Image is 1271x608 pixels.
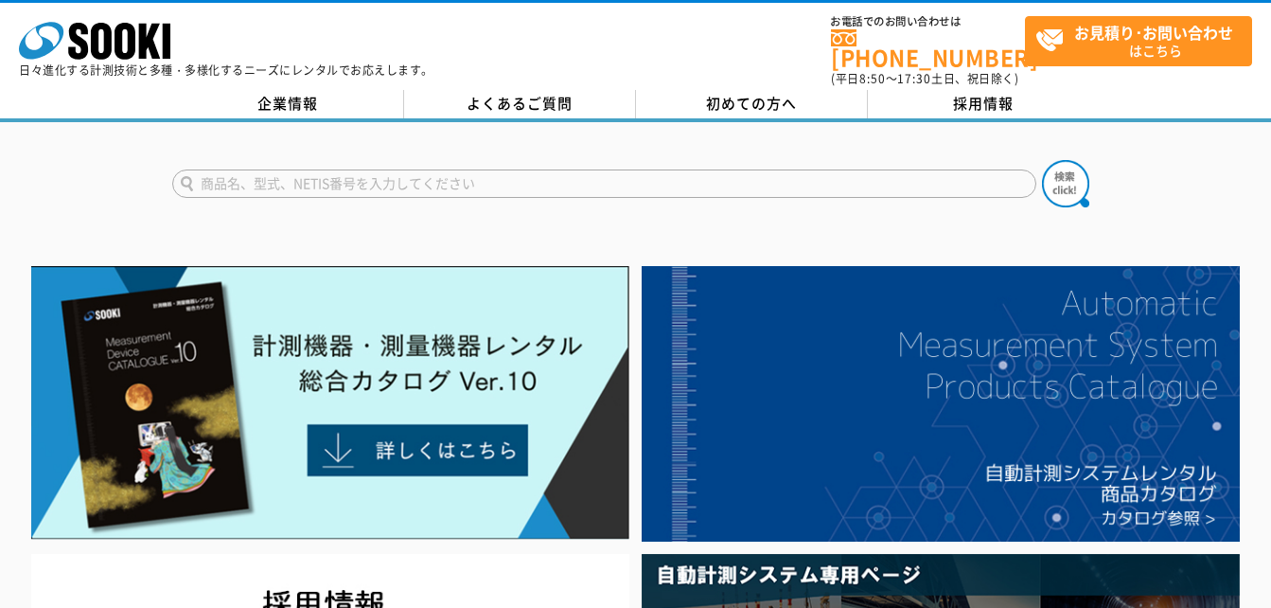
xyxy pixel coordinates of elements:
a: 企業情報 [172,90,404,118]
span: 8:50 [859,70,886,87]
a: 初めての方へ [636,90,868,118]
span: 17:30 [897,70,931,87]
span: お電話でのお問い合わせは [831,16,1025,27]
img: btn_search.png [1042,160,1089,207]
span: はこちら [1035,17,1251,64]
span: 初めての方へ [706,93,797,114]
a: お見積り･お問い合わせはこちら [1025,16,1252,66]
img: Catalog Ver10 [31,266,629,541]
input: 商品名、型式、NETIS番号を入力してください [172,170,1036,198]
p: 日々進化する計測技術と多種・多様化するニーズにレンタルでお応えします。 [19,64,433,76]
a: 採用情報 [868,90,1100,118]
a: よくあるご質問 [404,90,636,118]
a: [PHONE_NUMBER] [831,29,1025,68]
strong: お見積り･お問い合わせ [1074,21,1233,44]
img: 自動計測システムカタログ [642,266,1240,543]
span: (平日 ～ 土日、祝日除く) [831,70,1018,87]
